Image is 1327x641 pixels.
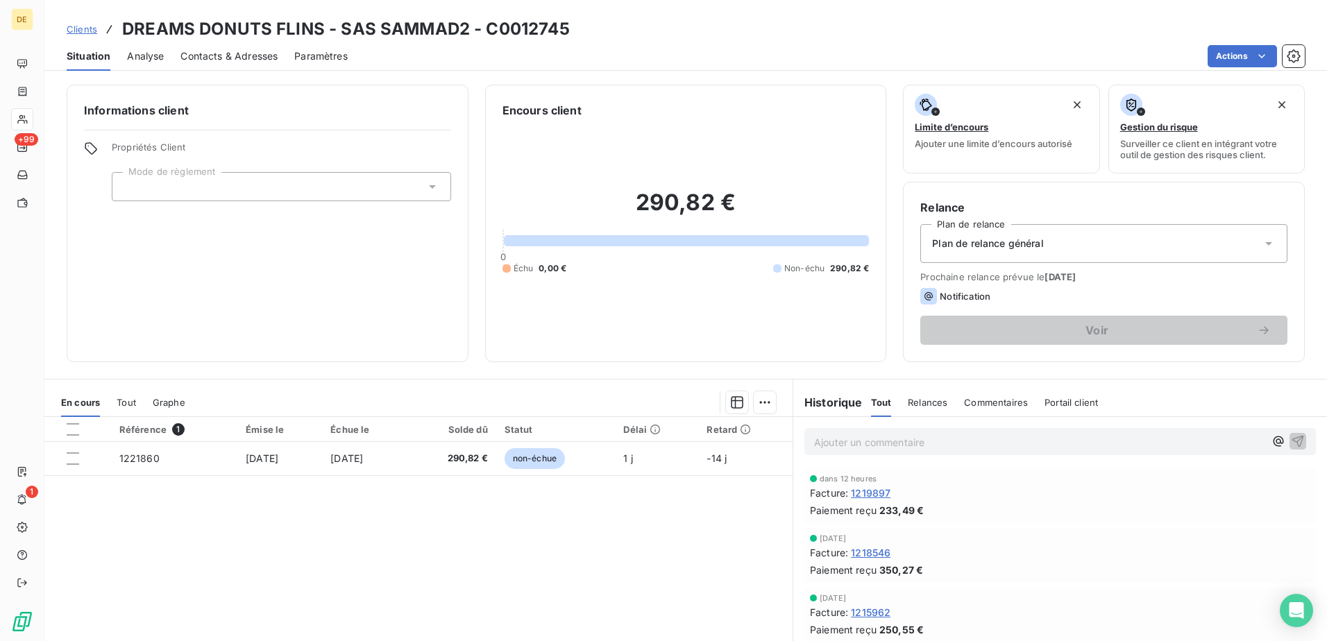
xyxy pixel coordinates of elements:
[330,452,363,464] span: [DATE]
[26,486,38,498] span: 1
[1120,121,1198,133] span: Gestion du risque
[879,563,923,577] span: 350,27 €
[505,424,607,435] div: Statut
[1045,397,1098,408] span: Portail client
[810,545,848,560] span: Facture :
[879,503,924,518] span: 233,49 €
[1120,138,1293,160] span: Surveiller ce client en intégrant votre outil de gestion des risques client.
[539,262,566,275] span: 0,00 €
[119,452,160,464] span: 1221860
[903,85,1099,173] button: Limite d’encoursAjouter une limite d’encours autorisé
[908,397,947,408] span: Relances
[67,22,97,36] a: Clients
[119,423,230,436] div: Référence
[871,397,892,408] span: Tout
[180,49,278,63] span: Contacts & Adresses
[246,452,278,464] span: [DATE]
[932,237,1043,250] span: Plan de relance général
[810,622,877,637] span: Paiement reçu
[416,452,488,465] span: 290,82 €
[505,448,565,469] span: non-échue
[15,133,38,146] span: +99
[84,102,451,119] h6: Informations client
[127,49,164,63] span: Analyse
[810,486,848,500] span: Facture :
[1280,594,1313,627] div: Open Intercom Messenger
[502,102,582,119] h6: Encours client
[246,424,314,435] div: Émise le
[514,262,534,275] span: Échu
[810,605,848,619] span: Facture :
[61,397,100,408] span: En cours
[112,142,451,161] span: Propriétés Client
[330,424,400,435] div: Échue le
[416,424,488,435] div: Solde dû
[784,262,825,275] span: Non-échu
[920,199,1287,216] h6: Relance
[707,452,727,464] span: -14 j
[67,24,97,35] span: Clients
[820,534,846,542] span: [DATE]
[1208,45,1277,67] button: Actions
[937,325,1257,336] span: Voir
[67,49,110,63] span: Situation
[940,291,990,302] span: Notification
[623,424,690,435] div: Délai
[810,563,877,577] span: Paiement reçu
[11,610,33,633] img: Logo LeanPay
[122,17,570,42] h3: DREAMS DONUTS FLINS - SAS SAMMAD2 - C0012745
[964,397,1028,408] span: Commentaires
[915,121,988,133] span: Limite d’encours
[153,397,185,408] span: Graphe
[851,605,890,619] span: 1215962
[294,49,348,63] span: Paramètres
[1108,85,1305,173] button: Gestion du risqueSurveiller ce client en intégrant votre outil de gestion des risques client.
[820,594,846,602] span: [DATE]
[172,423,185,436] span: 1
[623,452,632,464] span: 1 j
[830,262,869,275] span: 290,82 €
[920,316,1287,345] button: Voir
[124,180,135,193] input: Ajouter une valeur
[820,475,877,483] span: dans 12 heures
[920,271,1287,282] span: Prochaine relance prévue le
[500,251,506,262] span: 0
[11,8,33,31] div: DE
[851,545,890,560] span: 1218546
[117,397,136,408] span: Tout
[707,424,784,435] div: Retard
[1045,271,1076,282] span: [DATE]
[793,394,863,411] h6: Historique
[851,486,890,500] span: 1219897
[879,622,924,637] span: 250,55 €
[502,189,870,230] h2: 290,82 €
[915,138,1072,149] span: Ajouter une limite d’encours autorisé
[810,503,877,518] span: Paiement reçu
